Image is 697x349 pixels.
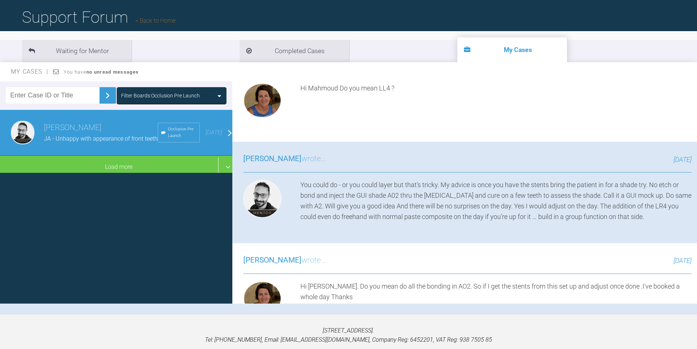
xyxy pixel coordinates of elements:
span: JA - Unhappy with appearance of front teeth [44,135,158,142]
p: [STREET_ADDRESS]. Tel: [PHONE_NUMBER], Email: [EMAIL_ADDRESS][DOMAIN_NAME], Company Reg: 6452201,... [12,326,685,345]
img: Margaret De Verteuil [243,83,281,118]
div: Filter Boards: Occlusion Pre Launch [121,92,200,100]
h3: [PERSON_NAME] [44,122,158,134]
div: You could do - or you could layer but that’s tricky. My advice is once you have the stents bring ... [300,180,692,222]
img: chevronRight.28bd32b0.svg [102,90,113,101]
div: Hi [PERSON_NAME]. Do you mean do all the bonding in AO2. So if I get the stents from this set up ... [300,281,692,319]
img: Mahmoud Ibrahim [243,180,281,218]
div: Hi Mahmoud Do you mean LL4 ? [300,83,692,121]
h1: Support Forum [22,4,176,30]
img: Margaret De Verteuil [243,281,281,316]
span: You have [64,69,139,75]
h3: wrote... [243,153,326,165]
span: [PERSON_NAME] [243,256,301,264]
span: [PERSON_NAME] [243,154,301,163]
li: Waiting for Mentor [22,40,132,62]
span: [DATE] [674,257,692,264]
span: Occlusion Pre Launch [168,126,196,139]
strong: no unread messages [86,69,139,75]
h3: wrote... [243,254,326,267]
img: Mahmoud Ibrahim [11,121,34,144]
span: [DATE] [674,156,692,163]
a: Back to Home [135,17,176,24]
span: [DATE] [206,129,222,136]
span: My Cases [11,68,49,75]
li: Completed Cases [240,40,349,62]
li: My Cases [457,37,567,62]
input: Enter Case ID or Title [6,87,100,104]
